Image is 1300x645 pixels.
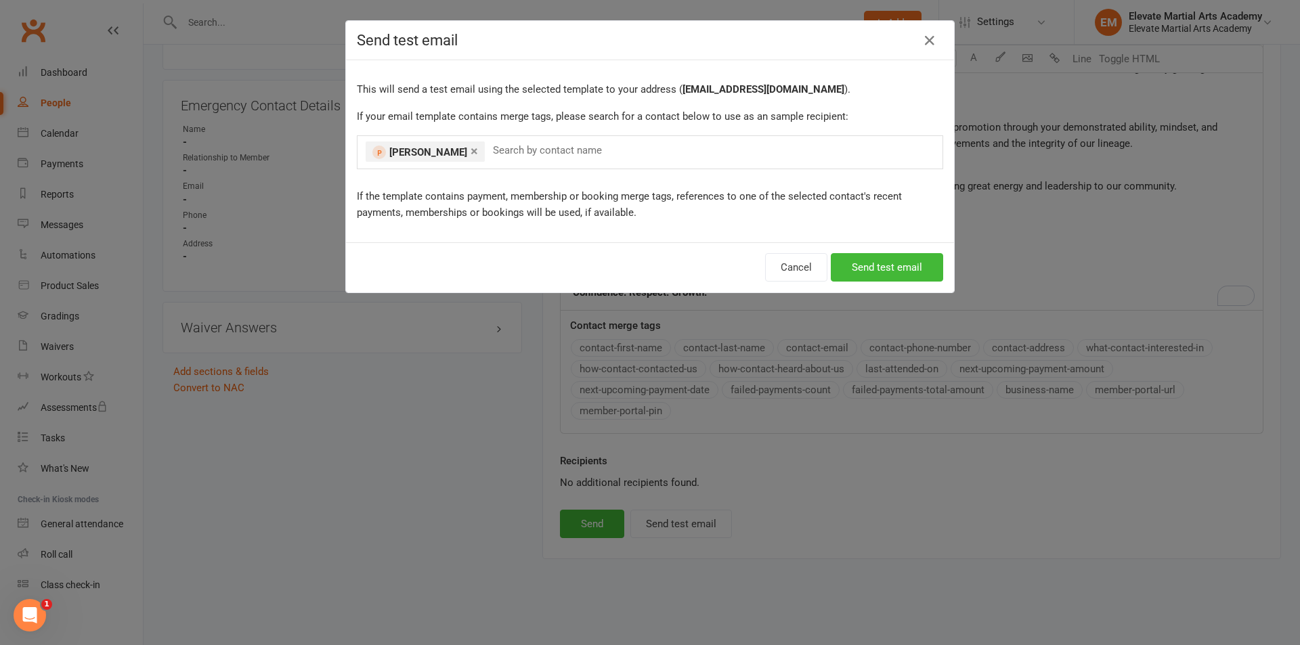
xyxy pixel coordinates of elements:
button: Send test email [831,253,943,282]
iframe: Intercom live chat [14,599,46,631]
p: This will send a test email using the selected template to your address ( ). [357,81,943,97]
button: Close [919,30,940,51]
h4: Send test email [357,32,943,49]
p: If the template contains payment, membership or booking merge tags, references to one of the sele... [357,188,943,221]
button: Cancel [765,253,827,282]
strong: [EMAIL_ADDRESS][DOMAIN_NAME] [682,83,844,95]
p: If your email template contains merge tags, please search for a contact below to use as an sample... [357,108,943,125]
span: [PERSON_NAME] [389,146,467,158]
input: Search by contact name [492,141,609,159]
a: × [471,140,478,162]
span: 1 [41,599,52,610]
